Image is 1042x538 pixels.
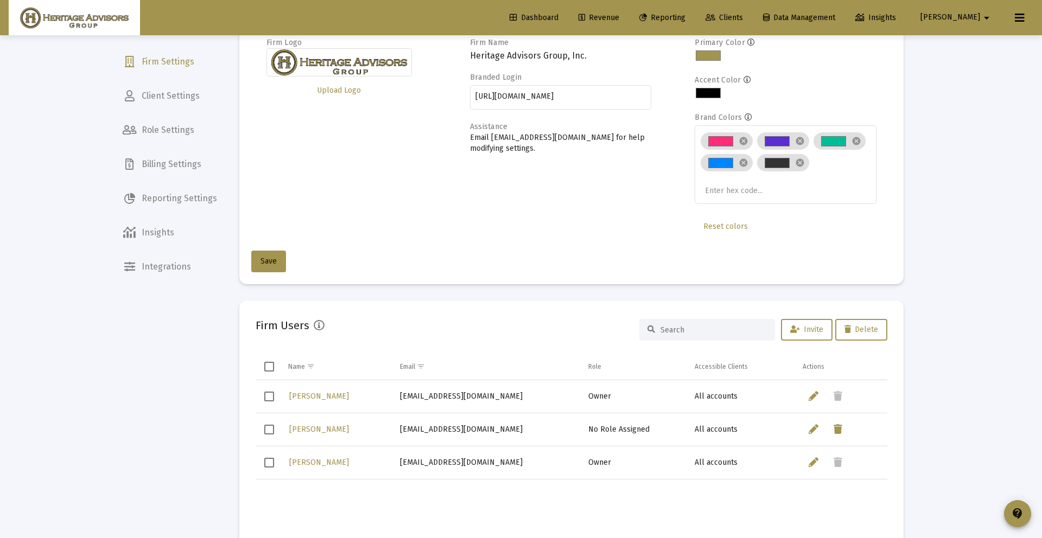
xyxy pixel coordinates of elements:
span: Delete [844,325,878,334]
span: [PERSON_NAME] [289,458,349,467]
span: Data Management [763,13,835,22]
button: [PERSON_NAME] [907,7,1006,28]
a: Insights [847,7,905,29]
p: Email [EMAIL_ADDRESS][DOMAIN_NAME] for help modifying settings. [470,132,652,154]
span: All accounts [695,458,738,467]
td: Column Role [583,354,689,380]
span: Save [260,257,277,266]
div: Role [588,362,601,371]
span: [PERSON_NAME] [289,425,349,434]
label: Branded Login [470,73,522,82]
div: Actions [803,362,824,371]
a: Dashboard [501,7,567,29]
button: Delete [835,319,887,341]
span: Show filter options for column 'Name' [307,362,315,370]
span: Show filter options for column 'Email' [417,362,425,370]
span: Owner [588,392,611,401]
span: Dashboard [510,13,558,22]
td: [EMAIL_ADDRESS][DOMAIN_NAME] [395,413,583,446]
img: Dashboard [17,7,132,29]
span: No Role Assigned [588,425,650,434]
label: Primary Color [695,38,745,47]
span: Reporting [639,13,685,22]
a: Reporting Settings [114,185,226,212]
h2: Firm Users [256,317,309,334]
div: Select row [264,392,274,401]
div: Accessible Clients [695,362,748,371]
span: Insights [855,13,896,22]
mat-icon: cancel [795,158,805,168]
mat-icon: contact_support [1011,507,1024,520]
a: Reporting [631,7,694,29]
mat-chip-list: Brand colors [701,130,871,197]
button: Reset colors [695,216,757,238]
a: Client Settings [114,83,226,109]
a: Revenue [570,7,628,29]
mat-icon: arrow_drop_down [980,7,993,29]
button: Save [251,251,286,272]
a: Insights [114,220,226,246]
td: [EMAIL_ADDRESS][DOMAIN_NAME] [395,380,583,413]
td: Column Actions [797,354,887,380]
h3: Heritage Advisors Group, Inc. [470,48,652,63]
label: Firm Logo [266,38,302,47]
img: Firm logo [266,48,412,76]
mat-icon: cancel [739,158,748,168]
div: Select all [264,362,274,372]
button: Invite [781,319,833,341]
button: Upload Logo [266,80,412,101]
label: Accent Color [695,75,741,85]
a: [PERSON_NAME] [288,388,350,404]
span: Clients [706,13,743,22]
mat-icon: cancel [739,136,748,146]
div: Select row [264,458,274,467]
span: [PERSON_NAME] [920,13,980,22]
a: Integrations [114,254,226,280]
a: [PERSON_NAME] [288,421,350,437]
a: Billing Settings [114,151,226,177]
span: All accounts [695,392,738,401]
a: Clients [697,7,752,29]
label: Brand Colors [695,113,742,122]
span: All accounts [695,425,738,434]
input: Enter hex code... [705,187,786,195]
label: Assistance [470,122,508,131]
input: Search [660,325,767,335]
label: Firm Name [470,38,509,47]
span: Invite [790,325,823,334]
td: Column Accessible Clients [689,354,797,380]
span: [PERSON_NAME] [289,392,349,401]
mat-icon: cancel [852,136,861,146]
a: Role Settings [114,117,226,143]
span: Owner [588,458,611,467]
span: Reset colors [703,222,748,231]
td: Column Email [395,354,583,380]
div: Name [288,362,305,371]
a: [PERSON_NAME] [288,454,350,470]
td: Column Name [283,354,395,380]
a: Data Management [754,7,844,29]
span: Revenue [579,13,619,22]
span: Upload Logo [317,86,361,95]
mat-icon: cancel [795,136,805,146]
a: Firm Settings [114,49,226,75]
td: [EMAIL_ADDRESS][DOMAIN_NAME] [395,446,583,479]
div: Select row [264,425,274,434]
div: Email [400,362,415,371]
